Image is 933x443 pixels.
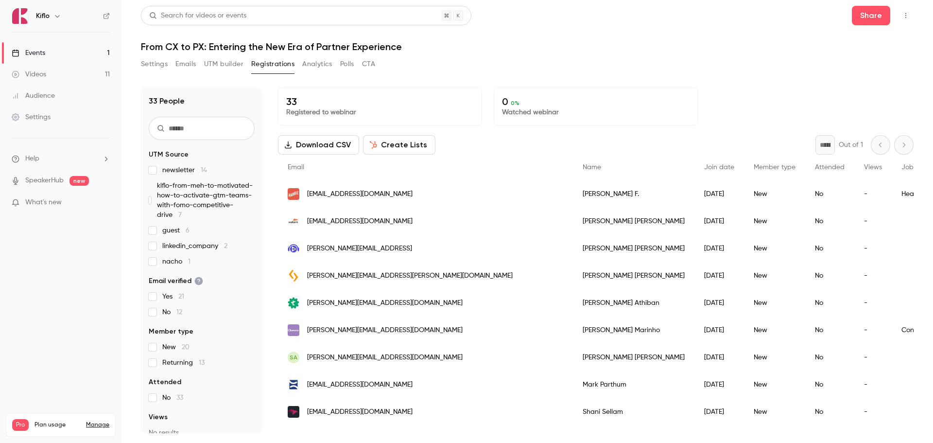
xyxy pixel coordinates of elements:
[744,371,805,398] div: New
[694,235,744,262] div: [DATE]
[162,292,184,301] span: Yes
[149,150,189,159] span: UTM Source
[694,262,744,289] div: [DATE]
[805,289,854,317] div: No
[182,344,190,351] span: 20
[12,154,110,164] li: help-dropdown-opener
[12,419,29,431] span: Pro
[573,398,694,425] div: Shani Sellam
[288,379,299,390] img: accela.com
[511,100,519,106] span: 0 %
[149,428,255,438] p: No results
[149,412,168,422] span: Views
[288,215,299,227] img: wallarm.com
[36,11,50,21] h6: Kiflo
[805,208,854,235] div: No
[12,112,51,122] div: Settings
[854,398,892,425] div: -
[186,227,190,234] span: 6
[854,262,892,289] div: -
[288,270,299,282] img: cybus.io
[583,164,601,171] span: Name
[149,95,185,107] h1: 33 People
[162,165,207,175] span: newsletter
[25,197,62,208] span: What's new
[754,164,795,171] span: Member type
[288,297,299,309] img: testsigma.com
[162,241,227,251] span: linkedin_company
[854,235,892,262] div: -
[573,180,694,208] div: [PERSON_NAME] F.
[290,353,297,362] span: SA
[502,96,690,107] p: 0
[12,91,55,101] div: Audience
[854,344,892,371] div: -
[162,257,190,266] span: nacho
[307,244,412,254] span: [PERSON_NAME][EMAIL_ADDRESS]
[573,208,694,235] div: [PERSON_NAME] [PERSON_NAME]
[854,371,892,398] div: -
[805,344,854,371] div: No
[901,164,927,171] span: Job title
[307,380,413,390] span: [EMAIL_ADDRESS][DOMAIN_NAME]
[502,107,690,117] p: Watched webinar
[694,317,744,344] div: [DATE]
[251,56,294,72] button: Registrations
[805,398,854,425] div: No
[288,243,299,254] img: leexi.ai
[694,371,744,398] div: [DATE]
[141,41,914,53] h1: From CX to PX: Entering the New Era of Partner Experience
[98,198,110,207] iframe: Noticeable Trigger
[573,344,694,371] div: [PERSON_NAME] [PERSON_NAME]
[162,393,183,403] span: No
[744,317,805,344] div: New
[175,56,196,72] button: Emails
[178,212,182,218] span: 7
[694,208,744,235] div: [DATE]
[224,243,227,249] span: 2
[286,96,474,107] p: 33
[288,406,299,418] img: ravendb.net
[162,358,205,368] span: Returning
[805,235,854,262] div: No
[694,289,744,317] div: [DATE]
[149,327,193,337] span: Member type
[854,180,892,208] div: -
[12,8,28,24] img: Kiflo
[12,70,46,79] div: Videos
[162,342,190,352] span: New
[162,226,190,235] span: guest
[815,164,845,171] span: Attended
[573,371,694,398] div: Mark Parthum
[573,262,694,289] div: [PERSON_NAME] [PERSON_NAME]
[307,271,513,281] span: [PERSON_NAME][EMAIL_ADDRESS][PERSON_NAME][DOMAIN_NAME]
[340,56,354,72] button: Polls
[805,262,854,289] div: No
[694,344,744,371] div: [DATE]
[744,208,805,235] div: New
[157,181,255,220] span: kiflo-from-meh-to-motivated-how-to-activate-gtm-teams-with-fomo-competitive-drive
[362,56,375,72] button: CTA
[744,289,805,317] div: New
[573,317,694,344] div: [PERSON_NAME] Marinho
[307,353,463,363] span: [PERSON_NAME][EMAIL_ADDRESS][DOMAIN_NAME]
[286,107,474,117] p: Registered to webinar
[839,140,863,150] p: Out of 1
[201,167,207,174] span: 14
[178,293,184,300] span: 21
[694,398,744,425] div: [DATE]
[307,298,463,308] span: [PERSON_NAME][EMAIL_ADDRESS][DOMAIN_NAME]
[573,235,694,262] div: [PERSON_NAME] [PERSON_NAME]
[307,325,463,336] span: [PERSON_NAME][EMAIL_ADDRESS][DOMAIN_NAME]
[854,289,892,317] div: -
[204,56,243,72] button: UTM builder
[744,262,805,289] div: New
[162,307,182,317] span: No
[288,164,304,171] span: Email
[69,176,89,186] span: new
[288,324,299,336] img: chamara.co
[149,276,203,286] span: Email verified
[805,180,854,208] div: No
[744,398,805,425] div: New
[744,180,805,208] div: New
